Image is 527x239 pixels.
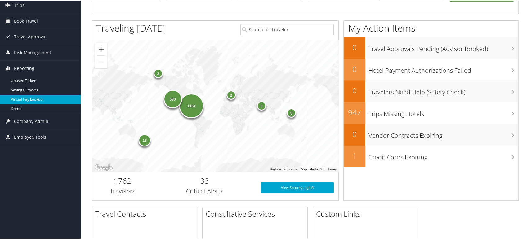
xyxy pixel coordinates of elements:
a: 0Travelers Need Help (Safety Check) [344,80,518,102]
a: 1Credit Cards Expiring [344,145,518,167]
h2: 0 [344,63,365,74]
div: 2 [154,68,163,77]
div: 2 [227,90,236,99]
div: 13 [139,133,151,146]
button: Zoom in [95,42,107,55]
h3: Travel Approvals Pending (Advisor Booked) [368,41,518,53]
h3: Vendor Contracts Expiring [368,128,518,139]
a: 0Vendor Contracts Expiring [344,123,518,145]
span: Risk Management [14,44,51,60]
h2: 1762 [96,175,149,185]
a: 0Travel Approvals Pending (Advisor Booked) [344,37,518,58]
h2: Consultative Services [206,208,307,219]
a: 947Trips Missing Hotels [344,102,518,123]
a: View SecurityLogic® [261,181,334,193]
h3: Travelers [96,186,149,195]
h2: 0 [344,41,365,52]
h2: 947 [344,106,365,117]
span: Reporting [14,60,34,76]
div: 5 [257,100,266,110]
h2: Custom Links [316,208,418,219]
span: Book Travel [14,13,38,28]
h3: Credit Cards Expiring [368,149,518,161]
h3: Critical Alerts [158,186,252,195]
a: 0Hotel Payment Authorizations Failed [344,58,518,80]
img: Google [93,163,114,171]
div: 580 [163,89,182,108]
button: Keyboard shortcuts [270,167,297,171]
h3: Trips Missing Hotels [368,106,518,118]
div: 5 [287,107,296,117]
a: Terms (opens in new tab) [328,167,337,170]
h2: 33 [158,175,252,185]
div: 1151 [179,93,204,117]
span: Employee Tools [14,129,46,144]
a: Open this area in Google Maps (opens a new window) [93,163,114,171]
h2: 0 [344,128,365,139]
button: Zoom out [95,55,107,67]
h3: Hotel Payment Authorizations Failed [368,63,518,74]
input: Search for Traveler [240,23,334,35]
h2: 0 [344,85,365,95]
h1: Traveling [DATE] [96,21,165,34]
span: Company Admin [14,113,48,128]
h3: Travelers Need Help (Safety Check) [368,84,518,96]
span: Travel Approval [14,28,47,44]
h2: 1 [344,150,365,160]
span: Map data ©2025 [301,167,324,170]
h1: My Action Items [344,21,518,34]
h2: Travel Contacts [95,208,197,219]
